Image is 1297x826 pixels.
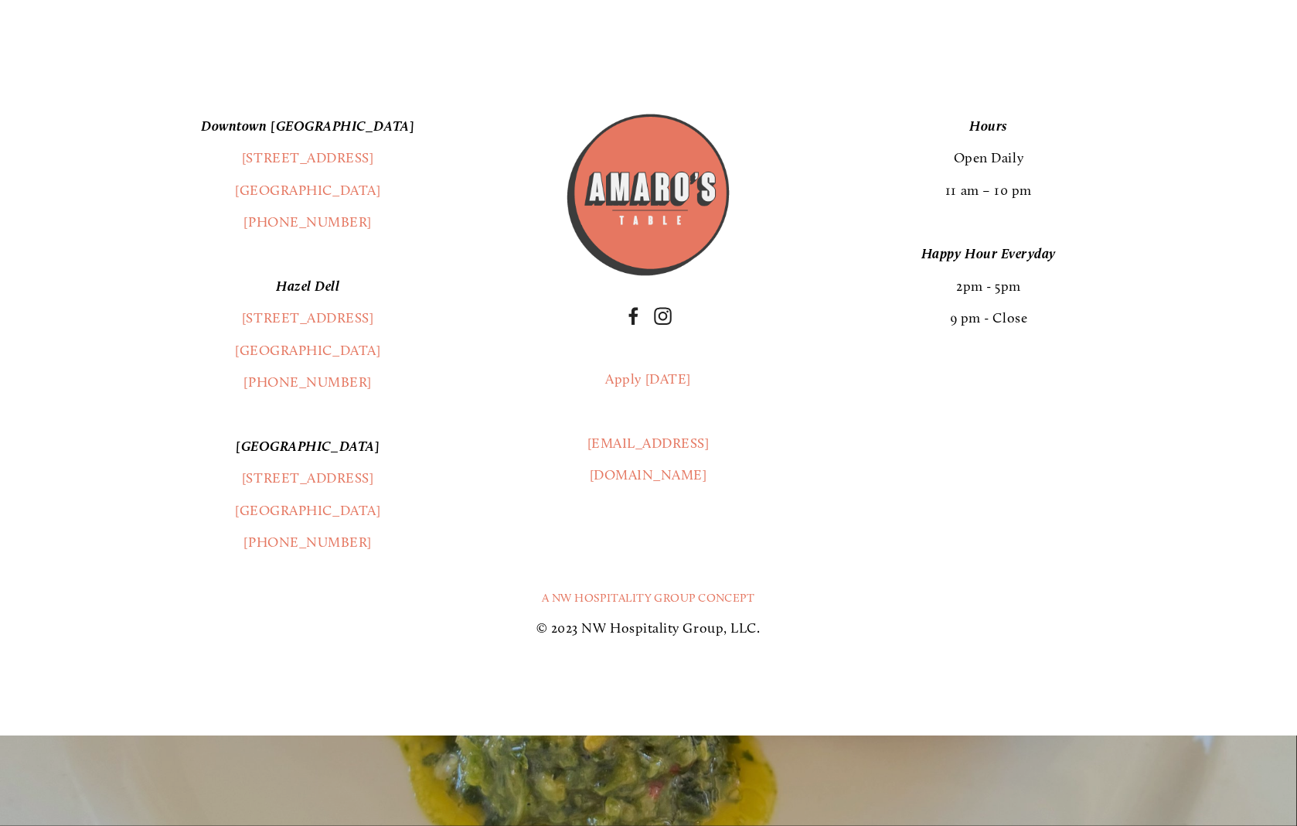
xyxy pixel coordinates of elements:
[78,613,1220,644] p: © 2023 NW Hospitality Group, LLC.
[235,469,380,518] a: [STREET_ADDRESS][GEOGRAPHIC_DATA]
[587,435,710,483] a: [EMAIL_ADDRESS][DOMAIN_NAME]
[564,111,733,279] img: Amaros_Logo.png
[236,438,380,455] em: [GEOGRAPHIC_DATA]
[276,278,339,295] em: Hazel Dell
[759,111,1219,206] p: Open Daily 11 am – 10 pm
[244,374,373,391] a: [PHONE_NUMBER]
[921,245,1056,262] em: Happy Hour Everyday
[235,342,380,359] a: [GEOGRAPHIC_DATA]
[201,118,414,135] em: Downtown [GEOGRAPHIC_DATA]
[235,182,380,199] a: [GEOGRAPHIC_DATA]
[244,534,373,551] a: [PHONE_NUMBER]
[606,370,691,387] a: Apply [DATE]
[970,118,1009,135] em: Hours
[759,238,1219,334] p: 2pm - 5pm 9 pm - Close
[625,307,643,326] a: Facebook
[242,309,374,326] a: [STREET_ADDRESS]
[244,213,373,230] a: [PHONE_NUMBER]
[242,149,374,166] a: [STREET_ADDRESS]
[654,307,672,326] a: Instagram
[542,591,755,605] a: A NW Hospitality Group Concept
